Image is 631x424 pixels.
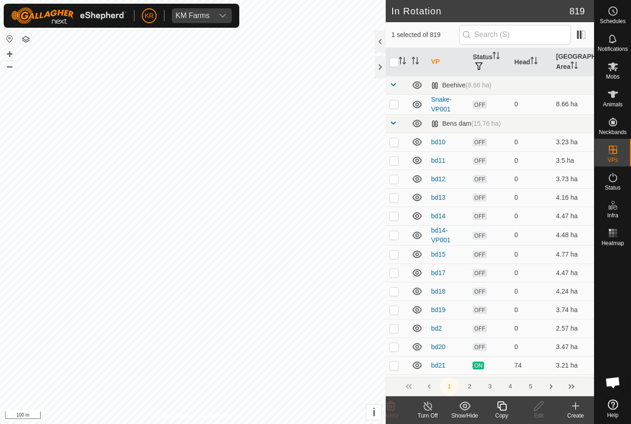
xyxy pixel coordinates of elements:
[431,157,445,164] a: bd11
[511,282,552,301] td: 0
[172,8,213,23] span: KM Farms
[473,232,486,240] span: OFF
[431,251,445,258] a: bd15
[552,207,594,225] td: 4.47 ha
[511,170,552,188] td: 0
[366,405,382,420] button: i
[446,412,483,420] div: Show/Hide
[511,301,552,319] td: 0
[473,306,486,314] span: OFF
[459,25,571,44] input: Search (S)
[552,245,594,264] td: 4.77 ha
[511,94,552,114] td: 0
[431,306,445,313] a: bd19
[607,213,618,218] span: Infra
[473,269,486,277] span: OFF
[409,412,446,420] div: Turn Off
[383,412,399,419] span: Delete
[471,120,501,127] span: (15.76 ha)
[412,58,419,66] p-sorticon: Activate to sort
[542,377,560,396] button: Next Page
[473,138,486,146] span: OFF
[473,362,484,369] span: ON
[570,4,585,18] span: 819
[511,225,552,245] td: 0
[399,58,406,66] p-sorticon: Activate to sort
[595,396,631,422] a: Help
[391,6,569,17] h2: In Rotation
[431,288,445,295] a: bd18
[431,194,445,201] a: bd13
[145,11,153,21] span: KR
[483,412,520,420] div: Copy
[473,157,486,165] span: OFF
[473,194,486,202] span: OFF
[511,356,552,375] td: 74
[4,33,15,44] button: Reset Map
[511,151,552,170] td: 0
[511,48,552,76] th: Head
[552,170,594,188] td: 3.73 ha
[4,61,15,72] button: –
[511,207,552,225] td: 0
[552,48,594,76] th: [GEOGRAPHIC_DATA] Area
[213,8,232,23] div: dropdown trigger
[431,138,445,146] a: bd10
[552,301,594,319] td: 3.74 ha
[511,338,552,356] td: 0
[552,94,594,114] td: 8.66 ha
[431,227,450,244] a: bd14-VP001
[431,362,445,369] a: bd21
[473,101,486,109] span: OFF
[473,251,486,258] span: OFF
[606,74,619,80] span: Mobs
[469,48,510,76] th: Status
[552,151,594,170] td: 3.5 ha
[202,412,229,420] a: Contact Us
[391,30,459,40] span: 1 selected of 819
[431,81,491,89] div: Beehive
[552,133,594,151] td: 3.23 ha
[599,369,627,396] a: Open chat
[20,34,31,45] button: Map Layers
[557,412,594,420] div: Create
[473,175,486,183] span: OFF
[598,46,628,52] span: Notifications
[552,338,594,356] td: 3.47 ha
[607,157,618,163] span: VPs
[511,133,552,151] td: 0
[601,240,624,246] span: Heatmap
[552,375,594,393] td: 2.78 ha
[431,325,442,332] a: bd2
[520,412,557,420] div: Edit
[431,96,451,113] a: Snake-VP001
[372,406,376,418] span: i
[431,212,445,220] a: bd14
[522,377,540,396] button: 5
[530,58,538,66] p-sorticon: Activate to sort
[501,377,520,396] button: 4
[605,185,620,190] span: Status
[552,319,594,338] td: 2.57 ha
[440,377,459,396] button: 1
[552,282,594,301] td: 4.24 ha
[511,375,552,393] td: 0
[570,63,578,70] p-sorticon: Activate to sort
[473,288,486,295] span: OFF
[176,12,210,19] div: KM Farms
[431,175,445,183] a: bd12
[431,343,445,350] a: bd20
[603,102,623,107] span: Animals
[473,325,486,332] span: OFF
[562,377,581,396] button: Last Page
[552,188,594,207] td: 4.16 ha
[552,356,594,375] td: 3.21 ha
[473,343,486,351] span: OFF
[431,120,501,128] div: Bens dam
[461,377,479,396] button: 2
[427,48,469,76] th: VP
[431,269,445,277] a: bd17
[511,264,552,282] td: 0
[157,412,191,420] a: Privacy Policy
[511,188,552,207] td: 0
